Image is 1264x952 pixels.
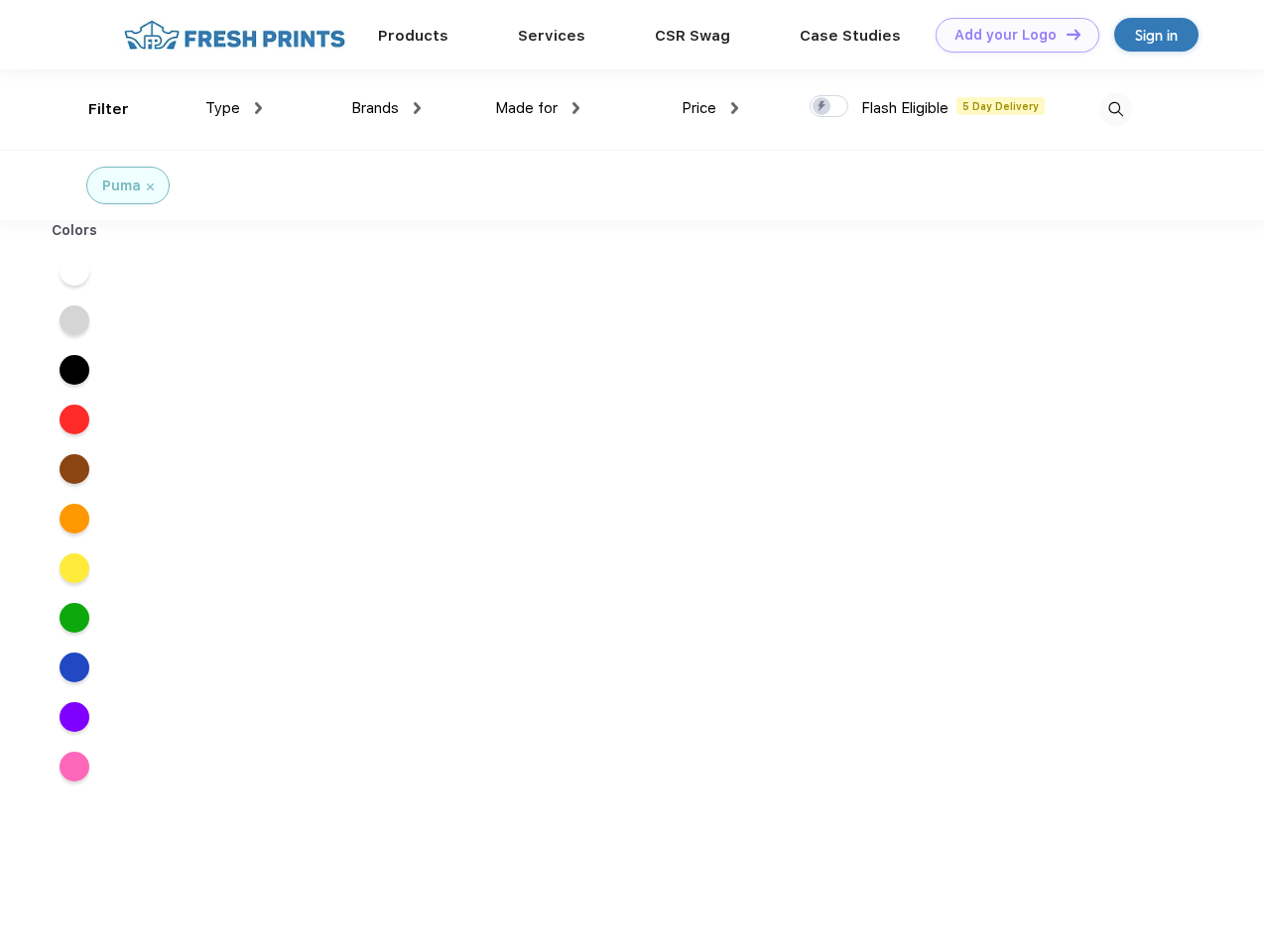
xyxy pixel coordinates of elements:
[954,27,1057,44] div: Add your Logo
[655,27,730,45] a: CSR Swag
[1099,93,1132,126] img: desktop_search.svg
[1067,29,1080,40] img: DT
[147,183,154,190] img: filter_cancel.svg
[1135,24,1178,47] div: Sign in
[378,27,448,45] a: Products
[518,27,585,45] a: Services
[118,18,351,53] img: fo%20logo%202.webp
[956,97,1045,115] span: 5 Day Delivery
[351,99,399,117] span: Brands
[731,102,738,114] img: dropdown.png
[861,99,948,117] span: Flash Eligible
[37,220,113,241] div: Colors
[102,176,141,196] div: Puma
[255,102,262,114] img: dropdown.png
[414,102,421,114] img: dropdown.png
[88,98,129,121] div: Filter
[205,99,240,117] span: Type
[682,99,716,117] span: Price
[1114,18,1199,52] a: Sign in
[495,99,558,117] span: Made for
[572,102,579,114] img: dropdown.png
